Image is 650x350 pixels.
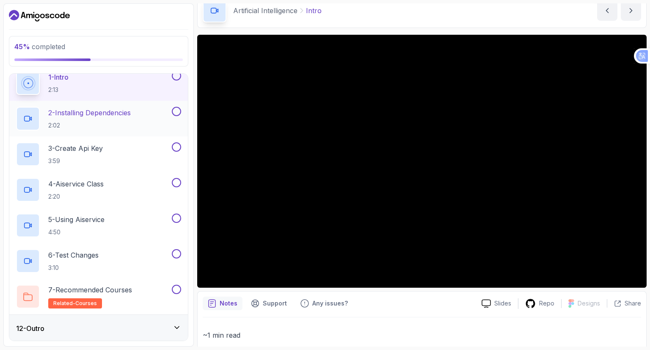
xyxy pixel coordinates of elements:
a: Dashboard [9,9,70,22]
p: 3:59 [48,157,103,165]
button: Support button [246,297,292,310]
p: Any issues? [312,299,348,308]
button: 4-Aiservice Class2:20 [16,178,181,202]
button: 6-Test Changes3:10 [16,249,181,273]
button: 5-Using Aiservice4:50 [16,214,181,237]
button: next content [621,0,641,21]
p: 7 - Recommended Courses [48,285,132,295]
p: Support [263,299,287,308]
p: Artificial Intelligence [233,6,297,16]
button: Feedback button [295,297,353,310]
button: 7-Recommended Coursesrelated-courses [16,285,181,308]
p: 4:50 [48,228,105,236]
p: Intro [306,6,322,16]
p: 5 - Using Aiservice [48,214,105,225]
p: 2:02 [48,121,131,130]
p: 1 - Intro [48,72,69,82]
p: 4 - Aiservice Class [48,179,104,189]
p: Slides [494,299,511,308]
p: ~1 min read [203,329,641,341]
button: notes button [203,297,242,310]
p: Notes [220,299,237,308]
span: 45 % [14,42,30,51]
a: Repo [518,298,561,309]
p: 6 - Test Changes [48,250,99,260]
span: completed [14,42,65,51]
button: 3-Create Api Key3:59 [16,142,181,166]
p: Repo [539,299,554,308]
p: 2:13 [48,86,69,94]
h3: 12 - Outro [16,323,44,333]
iframe: 1 - Intro [197,35,647,288]
button: 1-Intro2:13 [16,71,181,95]
p: 2:20 [48,192,104,201]
p: Designs [578,299,600,308]
p: Share [625,299,641,308]
button: previous content [597,0,617,21]
button: 12-Outro [9,315,188,342]
p: 3 - Create Api Key [48,143,103,153]
button: 2-Installing Dependencies2:02 [16,107,181,131]
p: 3:10 [48,264,99,272]
p: 2 - Installing Dependencies [48,108,131,118]
span: related-courses [53,300,97,307]
a: Slides [475,299,518,308]
button: Share [607,299,641,308]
